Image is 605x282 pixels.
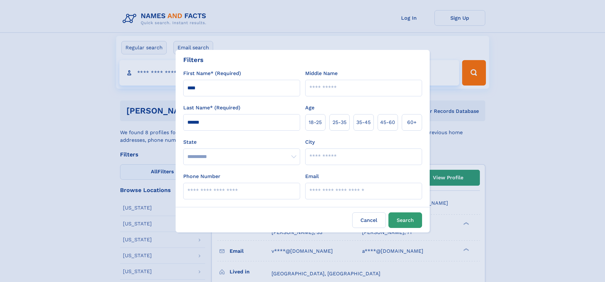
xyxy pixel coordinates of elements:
[305,173,319,180] label: Email
[183,70,241,77] label: First Name* (Required)
[352,212,386,228] label: Cancel
[305,70,338,77] label: Middle Name
[183,173,220,180] label: Phone Number
[356,119,371,126] span: 35‑45
[305,104,314,112] label: Age
[333,119,346,126] span: 25‑35
[407,119,417,126] span: 60+
[305,138,315,146] label: City
[388,212,422,228] button: Search
[183,55,204,65] div: Filters
[380,119,395,126] span: 45‑60
[183,138,300,146] label: State
[309,119,322,126] span: 18‑25
[183,104,240,112] label: Last Name* (Required)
